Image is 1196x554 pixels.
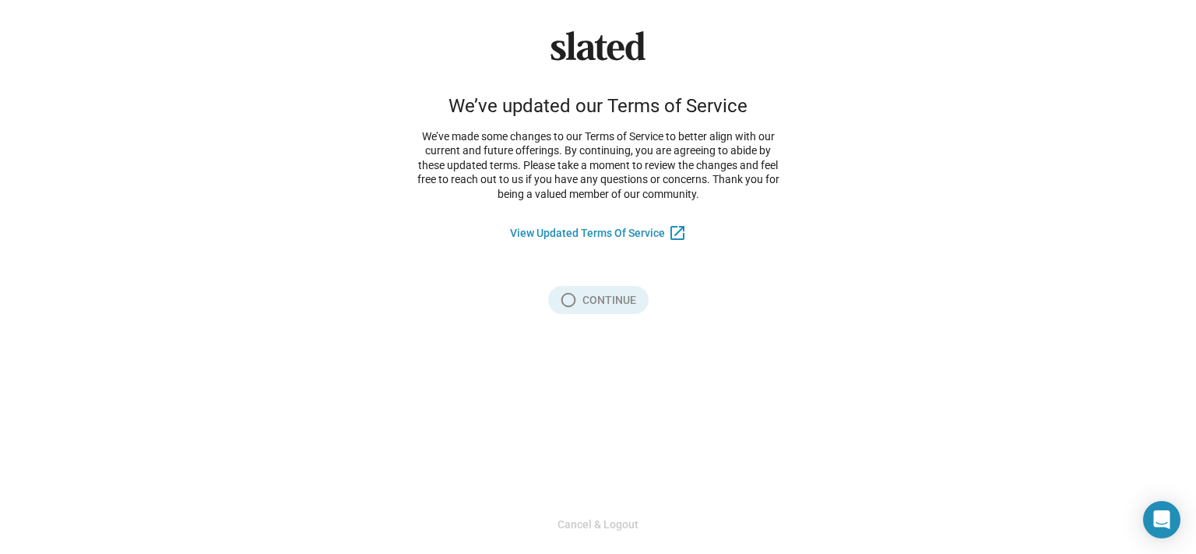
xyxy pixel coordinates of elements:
[1143,501,1180,538] div: Open Intercom Messenger
[561,286,636,314] span: Continue
[411,129,785,202] p: We’ve made some changes to our Terms of Service to better align with our current and future offer...
[558,518,638,531] a: Cancel & Logout
[510,227,665,239] a: View Updated Terms Of Service
[548,286,649,314] button: Continue
[448,95,747,117] div: We’ve updated our Terms of Service
[668,224,687,242] mat-icon: open_in_new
